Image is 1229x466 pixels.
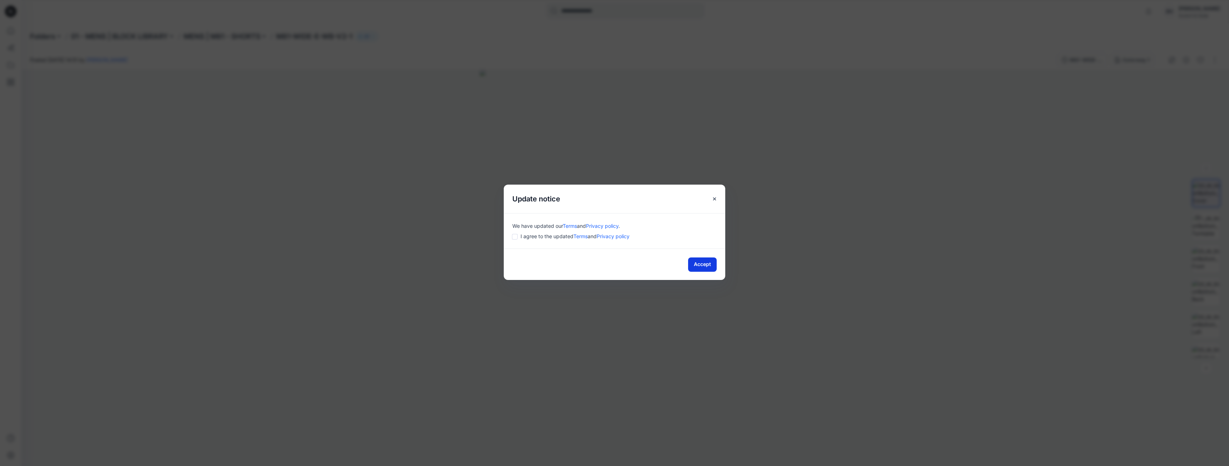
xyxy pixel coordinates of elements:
[588,233,597,239] span: and
[521,232,630,240] span: I agree to the updated
[586,223,618,229] a: Privacy policy
[597,233,630,239] a: Privacy policy
[512,222,717,230] div: We have updated our .
[577,223,586,229] span: and
[563,223,577,229] a: Terms
[504,185,569,213] h5: Update notice
[688,257,717,272] button: Accept
[708,192,721,205] button: Close
[573,233,588,239] a: Terms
